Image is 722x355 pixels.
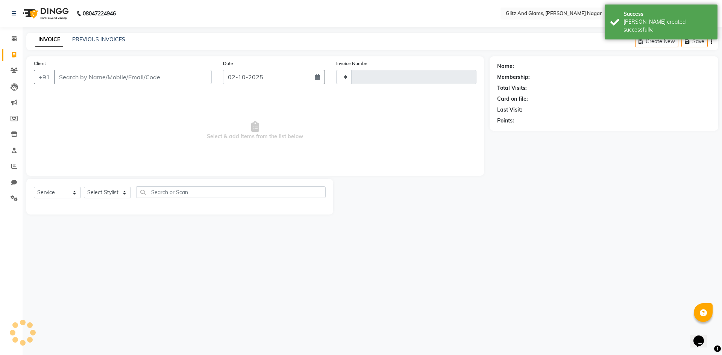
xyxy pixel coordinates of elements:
[497,117,514,125] div: Points:
[497,84,527,92] div: Total Visits:
[635,36,678,47] button: Create New
[623,18,712,34] div: Bill created successfully.
[497,73,530,81] div: Membership:
[83,3,116,24] b: 08047224946
[19,3,71,24] img: logo
[336,60,369,67] label: Invoice Number
[497,106,522,114] div: Last Visit:
[34,93,476,168] span: Select & add items from the list below
[35,33,63,47] a: INVOICE
[681,36,708,47] button: Save
[34,70,55,84] button: +91
[137,186,326,198] input: Search or Scan
[690,325,714,347] iframe: chat widget
[497,62,514,70] div: Name:
[54,70,212,84] input: Search by Name/Mobile/Email/Code
[623,10,712,18] div: Success
[497,95,528,103] div: Card on file:
[72,36,125,43] a: PREVIOUS INVOICES
[34,60,46,67] label: Client
[223,60,233,67] label: Date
